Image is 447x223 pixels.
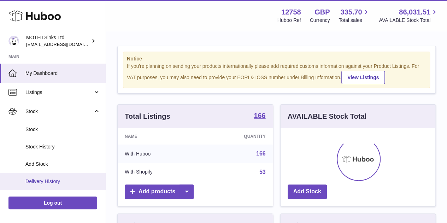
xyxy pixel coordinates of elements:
a: Log out [8,196,97,209]
div: MOTH Drinks Ltd [26,34,90,48]
td: With Huboo [118,145,201,163]
h3: AVAILABLE Stock Total [288,112,366,121]
span: Stock [25,108,93,115]
th: Quantity [201,128,272,145]
img: orders@mothdrinks.com [8,36,19,46]
a: 53 [259,169,266,175]
div: If you're planning on sending your products internationally please add required customs informati... [127,63,426,84]
h3: Total Listings [125,112,170,121]
span: [EMAIL_ADDRESS][DOMAIN_NAME] [26,41,104,47]
strong: 166 [254,112,265,119]
strong: Notice [127,55,426,62]
span: Delivery History [25,178,100,185]
a: 335.70 Total sales [339,7,370,24]
a: View Listings [341,71,385,84]
div: Huboo Ref [277,17,301,24]
a: 86,031.51 AVAILABLE Stock Total [379,7,439,24]
span: Stock [25,126,100,133]
td: With Shopify [118,163,201,181]
th: Name [118,128,201,145]
span: Stock History [25,143,100,150]
div: Currency [310,17,330,24]
a: 166 [256,151,266,157]
span: Total sales [339,17,370,24]
a: Add Stock [288,184,327,199]
span: 335.70 [340,7,362,17]
span: 86,031.51 [399,7,430,17]
strong: GBP [314,7,330,17]
span: My Dashboard [25,70,100,77]
a: Add products [125,184,194,199]
span: AVAILABLE Stock Total [379,17,439,24]
a: 166 [254,112,265,121]
span: Add Stock [25,161,100,168]
span: Listings [25,89,93,96]
strong: 12758 [281,7,301,17]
